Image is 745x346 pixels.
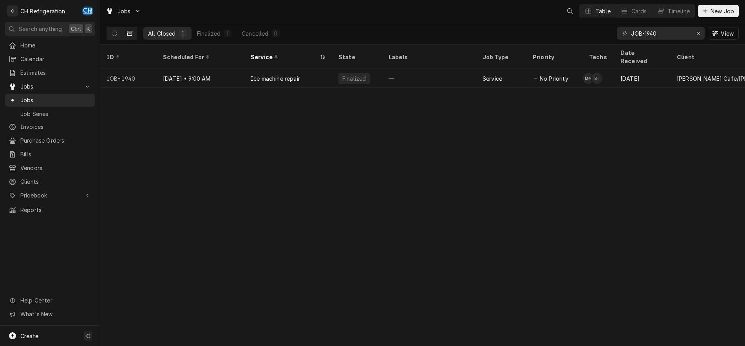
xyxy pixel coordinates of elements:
div: — [382,69,476,88]
span: Clients [20,178,91,186]
div: Finalized [342,74,367,83]
div: Cards [631,7,647,15]
div: Priority [533,53,575,61]
div: C [7,5,18,16]
div: Timeline [668,7,690,15]
div: Cancelled [242,29,268,38]
div: MM [583,73,594,84]
span: Estimates [20,69,91,77]
div: Scheduled For [163,53,237,61]
div: Finalized [197,29,221,38]
a: Go to What's New [5,308,95,321]
button: Search anythingCtrlK [5,22,95,36]
button: New Job [698,5,739,17]
a: Job Series [5,107,95,120]
div: [DATE] • 9:00 AM [157,69,244,88]
span: What's New [20,310,90,318]
div: Labels [389,53,470,61]
div: State [338,53,376,61]
span: Invoices [20,123,91,131]
button: Erase input [692,27,705,40]
span: K [87,25,90,33]
a: Reports [5,203,95,216]
div: Techs [589,53,608,61]
button: View [708,27,739,40]
a: Clients [5,175,95,188]
a: Go to Pricebook [5,189,95,202]
a: Go to Jobs [5,80,95,93]
input: Keyword search [631,27,690,40]
a: Estimates [5,66,95,79]
a: Vendors [5,161,95,174]
a: Invoices [5,120,95,133]
div: CH Refrigeration [20,7,65,15]
a: Calendar [5,53,95,65]
a: Go to Jobs [103,5,144,18]
span: Pricebook [20,191,80,199]
span: Ctrl [71,25,81,33]
span: Job Series [20,110,91,118]
span: C [86,332,90,340]
div: 0 [273,29,278,38]
div: Service [251,53,318,61]
div: Steven Hiraga's Avatar [591,73,602,84]
span: Reports [20,206,91,214]
span: Vendors [20,164,91,172]
span: Search anything [19,25,62,33]
div: 1 [181,29,185,38]
span: Calendar [20,55,91,63]
span: Jobs [20,82,80,91]
a: Purchase Orders [5,134,95,147]
button: Open search [564,5,576,17]
div: All Closed [148,29,176,38]
span: Jobs [20,96,91,104]
span: Home [20,41,91,49]
div: Chris Hiraga's Avatar [82,5,93,16]
span: Purchase Orders [20,136,91,145]
div: JOB-1940 [100,69,157,88]
a: Jobs [5,94,95,107]
span: View [719,29,735,38]
div: CH [82,5,93,16]
div: ID [107,53,149,61]
div: Moises Melena's Avatar [583,73,594,84]
a: Bills [5,148,95,161]
div: Date Received [620,49,663,65]
span: New Job [709,7,736,15]
div: 1 [225,29,230,38]
span: Jobs [118,7,131,15]
span: Help Center [20,296,90,304]
span: Bills [20,150,91,158]
div: Service [483,74,502,83]
div: Table [595,7,611,15]
a: Home [5,39,95,52]
span: No Priority [540,74,568,83]
div: Job Type [483,53,520,61]
div: Ice machine repair [251,74,300,83]
div: SH [591,73,602,84]
span: Create [20,333,38,339]
div: [DATE] [614,69,671,88]
a: Go to Help Center [5,294,95,307]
